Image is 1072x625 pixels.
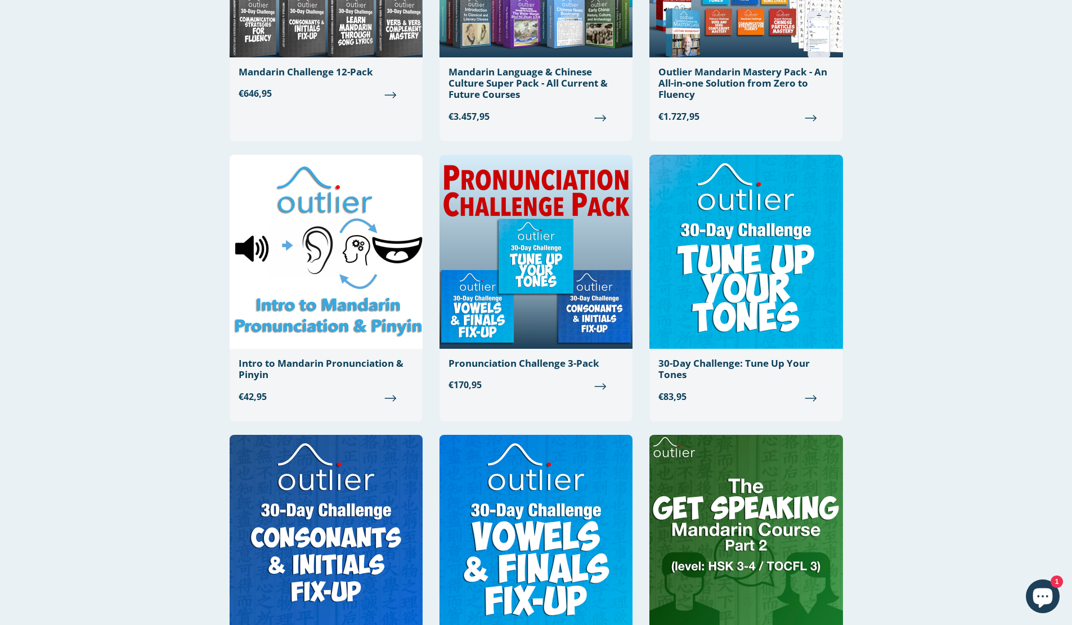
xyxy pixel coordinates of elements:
[658,358,833,381] div: 30-Day Challenge: Tune Up Your Tones
[230,155,423,412] a: Intro to Mandarin Pronunciation & Pinyin €42,95
[230,155,423,349] img: Intro to Mandarin Pronunciation & Pinyin
[448,66,624,101] div: Mandarin Language & Chinese Culture Super Pack - All Current & Future Courses
[658,390,833,403] span: €83,95
[658,66,833,101] div: Outlier Mandarin Mastery Pack - An All-in-one Solution from Zero to Fluency
[649,155,842,349] img: 30-Day Challenge: Tune Up Your Tones
[239,390,414,403] span: €42,95
[448,378,624,392] span: €170,95
[439,155,633,401] a: Pronunciation Challenge 3-Pack €170,95
[239,358,414,381] div: Intro to Mandarin Pronunciation & Pinyin
[448,358,624,369] div: Pronunciation Challenge 3-Pack
[239,66,414,78] div: Mandarin Challenge 12-Pack
[658,110,833,123] span: €1.727,95
[239,87,414,100] span: €646,95
[1022,579,1063,616] inbox-online-store-chat: Shopify online store chat
[448,110,624,123] span: €3.457,95
[439,155,633,349] img: Pronunciation Challenge 3-Pack
[649,155,842,412] a: 30-Day Challenge: Tune Up Your Tones €83,95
